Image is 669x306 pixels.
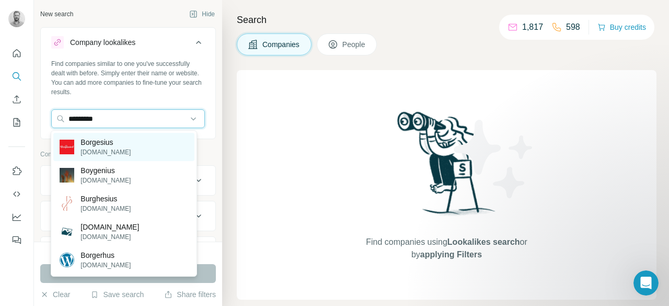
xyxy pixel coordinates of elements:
img: Burghesius [60,196,74,211]
h4: Search [237,13,656,27]
img: Boygenius [60,168,74,183]
button: Buy credits [597,20,646,35]
span: Companies [262,39,301,50]
button: Use Surfe on LinkedIn [8,162,25,180]
div: Company lookalikes [70,37,135,48]
button: Quick start [8,44,25,63]
span: People [342,39,366,50]
div: Find companies similar to one you've successfully dealt with before. Simply enter their name or w... [51,59,205,97]
div: New search [40,9,73,19]
p: [DOMAIN_NAME] [80,204,131,213]
button: Enrich CSV [8,90,25,109]
p: Company information [40,150,216,159]
img: Borgesius [60,140,74,154]
p: 598 [566,21,580,33]
span: applying Filters [420,250,482,259]
img: borges.ws [60,224,74,239]
p: [DOMAIN_NAME] [80,148,131,157]
p: Borgerhus [80,250,131,260]
button: My lists [8,113,25,132]
button: Company [41,168,215,193]
span: Lookalikes search [447,237,520,246]
button: Search [8,67,25,86]
span: Find companies using or by [363,236,530,261]
button: Company lookalikes [41,30,215,59]
button: Save search [90,289,144,300]
button: Feedback [8,231,25,250]
button: Industry [41,203,215,229]
p: [DOMAIN_NAME] [80,176,131,185]
p: Burghesius [80,194,131,204]
p: Borgesius [80,137,131,148]
button: Clear [40,289,70,300]
p: Boygenius [80,165,131,176]
p: [DOMAIN_NAME] [80,260,131,270]
button: Share filters [164,289,216,300]
button: Dashboard [8,208,25,226]
button: Hide [182,6,222,22]
img: Borgerhus [60,253,74,267]
p: 1,817 [522,21,543,33]
iframe: Intercom live chat [633,270,659,296]
img: Surfe Illustration - Stars [447,112,541,206]
button: Use Surfe API [8,185,25,203]
p: [DOMAIN_NAME] [80,232,139,242]
img: Surfe Illustration - Woman searching with binoculars [393,109,501,225]
p: [DOMAIN_NAME] [80,222,139,232]
img: Avatar [8,10,25,27]
button: HQ location [41,239,215,264]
